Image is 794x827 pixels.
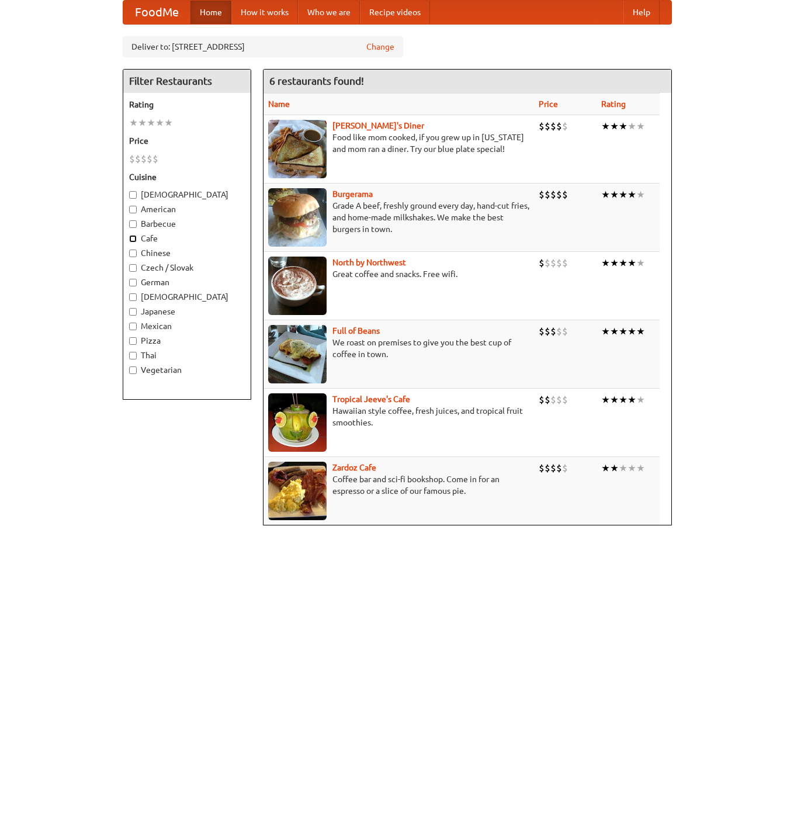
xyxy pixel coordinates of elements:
[129,262,245,274] label: Czech / Slovak
[545,257,550,269] li: $
[550,188,556,201] li: $
[129,171,245,183] h5: Cuisine
[332,395,410,404] a: Tropical Jeeve's Cafe
[269,75,364,86] ng-pluralize: 6 restaurants found!
[556,462,562,475] li: $
[627,325,636,338] li: ★
[627,393,636,406] li: ★
[129,306,245,317] label: Japanese
[556,257,562,269] li: $
[135,153,141,165] li: $
[129,191,137,199] input: [DEMOGRAPHIC_DATA]
[129,276,245,288] label: German
[332,121,424,130] a: [PERSON_NAME]'s Diner
[539,257,545,269] li: $
[562,393,568,406] li: $
[550,462,556,475] li: $
[550,120,556,133] li: $
[129,291,245,303] label: [DEMOGRAPHIC_DATA]
[123,36,403,57] div: Deliver to: [STREET_ADDRESS]
[268,132,529,155] p: Food like mom cooked, if you grew up in [US_STATE] and mom ran a diner. Try our blue plate special!
[556,393,562,406] li: $
[138,116,147,129] li: ★
[545,462,550,475] li: $
[539,99,558,109] a: Price
[129,235,137,243] input: Cafe
[550,325,556,338] li: $
[332,326,380,335] a: Full of Beans
[601,120,610,133] li: ★
[366,41,394,53] a: Change
[129,233,245,244] label: Cafe
[141,153,147,165] li: $
[601,393,610,406] li: ★
[129,247,245,259] label: Chinese
[619,257,627,269] li: ★
[562,462,568,475] li: $
[562,188,568,201] li: $
[129,116,138,129] li: ★
[562,325,568,338] li: $
[298,1,360,24] a: Who we are
[332,189,373,199] b: Burgerama
[129,135,245,147] h5: Price
[619,188,627,201] li: ★
[556,120,562,133] li: $
[129,153,135,165] li: $
[268,393,327,452] img: jeeves.jpg
[623,1,660,24] a: Help
[556,188,562,201] li: $
[129,337,137,345] input: Pizza
[190,1,231,24] a: Home
[129,352,137,359] input: Thai
[619,120,627,133] li: ★
[545,325,550,338] li: $
[636,325,645,338] li: ★
[129,218,245,230] label: Barbecue
[601,257,610,269] li: ★
[155,116,164,129] li: ★
[550,257,556,269] li: $
[539,393,545,406] li: $
[268,257,327,315] img: north.jpg
[601,462,610,475] li: ★
[129,203,245,215] label: American
[129,366,137,374] input: Vegetarian
[123,70,251,93] h4: Filter Restaurants
[545,188,550,201] li: $
[129,206,137,213] input: American
[152,153,158,165] li: $
[636,462,645,475] li: ★
[268,268,529,280] p: Great coffee and snacks. Free wifi.
[129,264,137,272] input: Czech / Slovak
[129,308,137,316] input: Japanese
[619,325,627,338] li: ★
[129,320,245,332] label: Mexican
[610,257,619,269] li: ★
[545,393,550,406] li: $
[129,99,245,110] h5: Rating
[556,325,562,338] li: $
[147,153,152,165] li: $
[268,188,327,247] img: burgerama.jpg
[636,393,645,406] li: ★
[539,325,545,338] li: $
[360,1,430,24] a: Recipe videos
[332,258,406,267] a: North by Northwest
[147,116,155,129] li: ★
[268,473,529,497] p: Coffee bar and sci-fi bookshop. Come in for an espresso or a slice of our famous pie.
[268,120,327,178] img: sallys.jpg
[129,279,137,286] input: German
[610,462,619,475] li: ★
[268,337,529,360] p: We roast on premises to give you the best cup of coffee in town.
[610,120,619,133] li: ★
[268,325,327,383] img: beans.jpg
[539,188,545,201] li: $
[550,393,556,406] li: $
[562,120,568,133] li: $
[627,462,636,475] li: ★
[129,293,137,301] input: [DEMOGRAPHIC_DATA]
[601,188,610,201] li: ★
